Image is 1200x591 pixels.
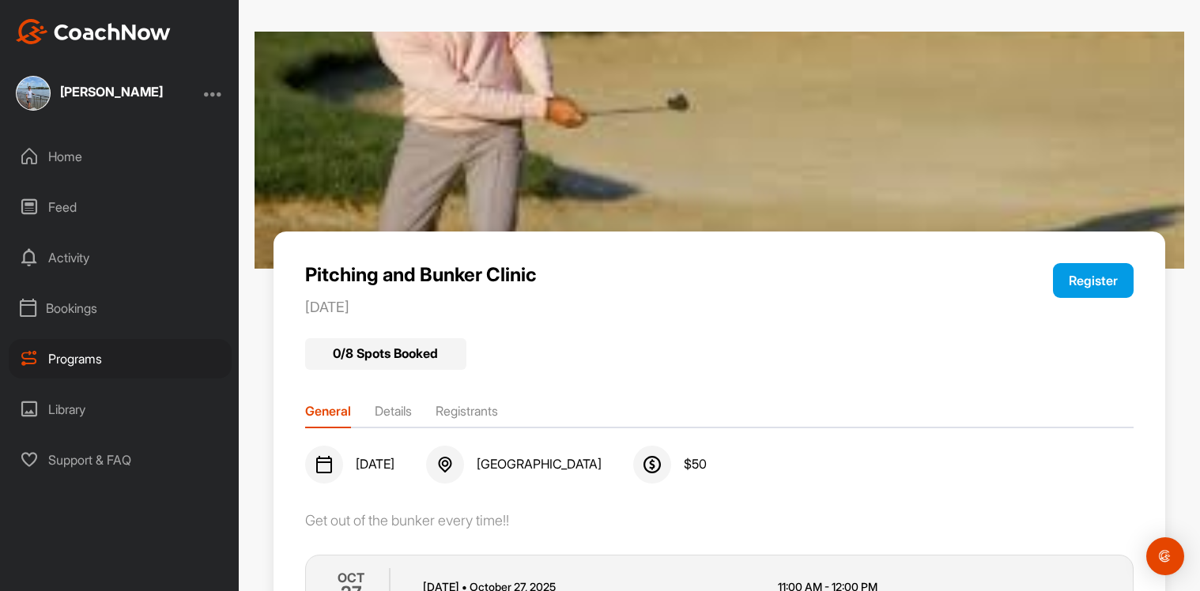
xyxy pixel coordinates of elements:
li: Registrants [436,401,498,427]
div: Feed [9,187,232,227]
img: CoachNow [16,19,171,44]
span: [DATE] [356,457,394,472]
div: Bookings [9,288,232,328]
div: Home [9,137,232,176]
div: Support & FAQ [9,440,232,480]
div: Get out of the bunker every time!! [305,512,1134,529]
span: $ 50 [684,457,707,472]
p: [DATE] [305,299,968,316]
div: 0 / 8 Spots Booked [305,338,466,370]
button: Register [1053,263,1134,298]
img: img.jpeg [255,32,1184,269]
img: svg+xml;base64,PHN2ZyB3aWR0aD0iMjQiIGhlaWdodD0iMjQiIHZpZXdCb3g9IjAgMCAyNCAyNCIgZmlsbD0ibm9uZSIgeG... [643,455,662,474]
img: svg+xml;base64,PHN2ZyB3aWR0aD0iMjQiIGhlaWdodD0iMjQiIHZpZXdCb3g9IjAgMCAyNCAyNCIgZmlsbD0ibm9uZSIgeG... [315,455,334,474]
img: square_f098b0a6326cbcabace69c16c6b27f41.jpg [16,76,51,111]
div: Activity [9,238,232,277]
img: svg+xml;base64,PHN2ZyB3aWR0aD0iMjQiIGhlaWdodD0iMjQiIHZpZXdCb3g9IjAgMCAyNCAyNCIgZmlsbD0ibm9uZSIgeG... [436,455,455,474]
div: [PERSON_NAME] [60,85,163,98]
p: OCT [338,568,364,587]
span: [GEOGRAPHIC_DATA] [477,457,602,472]
div: Library [9,390,232,429]
div: Programs [9,339,232,378]
li: General [305,401,351,427]
p: Pitching and Bunker Clinic [305,263,968,286]
div: Open Intercom Messenger [1146,537,1184,575]
li: Details [375,401,412,427]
